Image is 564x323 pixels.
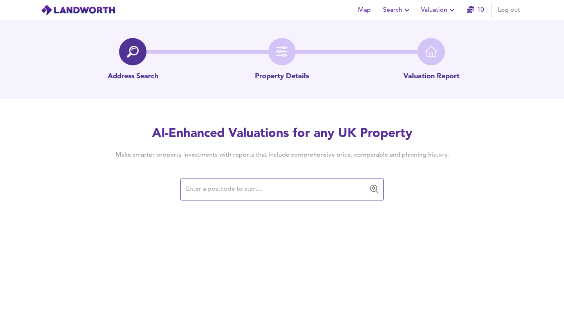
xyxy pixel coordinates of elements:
[463,2,488,18] button: 10
[127,46,139,58] img: search-icon
[383,5,412,16] span: Search
[103,125,461,143] h2: AI-Enhanced Valuations for any UK Property
[103,151,461,159] h4: Make smarter property investments with reports that include comprehensive price, comparable and p...
[467,5,484,16] a: 10
[184,182,369,197] input: Enter a postcode to start...
[421,5,457,16] span: Valuation
[495,2,523,18] button: Log out
[403,72,459,82] p: Valuation Report
[425,46,437,58] img: home-icon
[418,2,460,18] button: Valuation
[355,5,374,16] span: Map
[352,2,377,18] button: Map
[276,46,288,58] img: filter-icon
[41,4,116,16] img: logo
[498,5,520,16] span: Log out
[108,72,158,82] p: Address Search
[255,72,309,82] p: Property Details
[380,2,415,18] button: Search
